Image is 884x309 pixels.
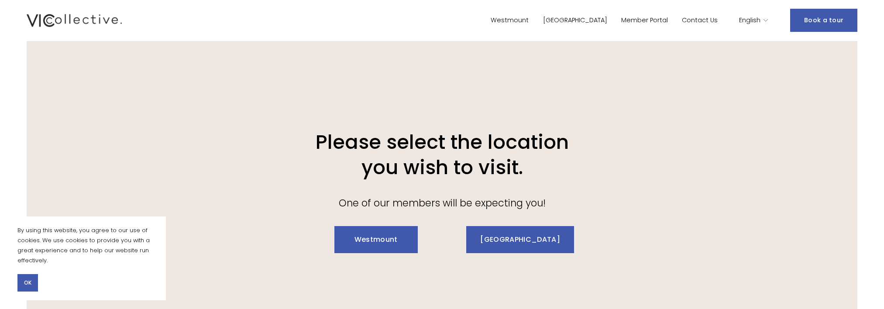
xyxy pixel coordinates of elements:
[334,226,418,254] a: Westmount
[621,14,668,27] a: Member Portal
[24,279,31,287] span: OK
[17,225,157,265] p: By using this website, you agree to our use of cookies. We use cookies to provide you with a grea...
[682,14,718,27] a: Contact Us
[312,130,571,180] h2: Please select the location you wish to visit.
[466,226,574,254] a: [GEOGRAPHIC_DATA]
[9,216,166,300] section: Cookie banner
[739,14,769,27] div: language picker
[739,15,760,26] span: English
[27,12,122,29] img: Vic Collective
[17,274,38,292] button: OK
[543,14,607,27] a: [GEOGRAPHIC_DATA]
[312,194,571,212] p: One of our members will be expecting you!
[491,14,529,27] a: Westmount
[790,9,857,32] a: Book a tour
